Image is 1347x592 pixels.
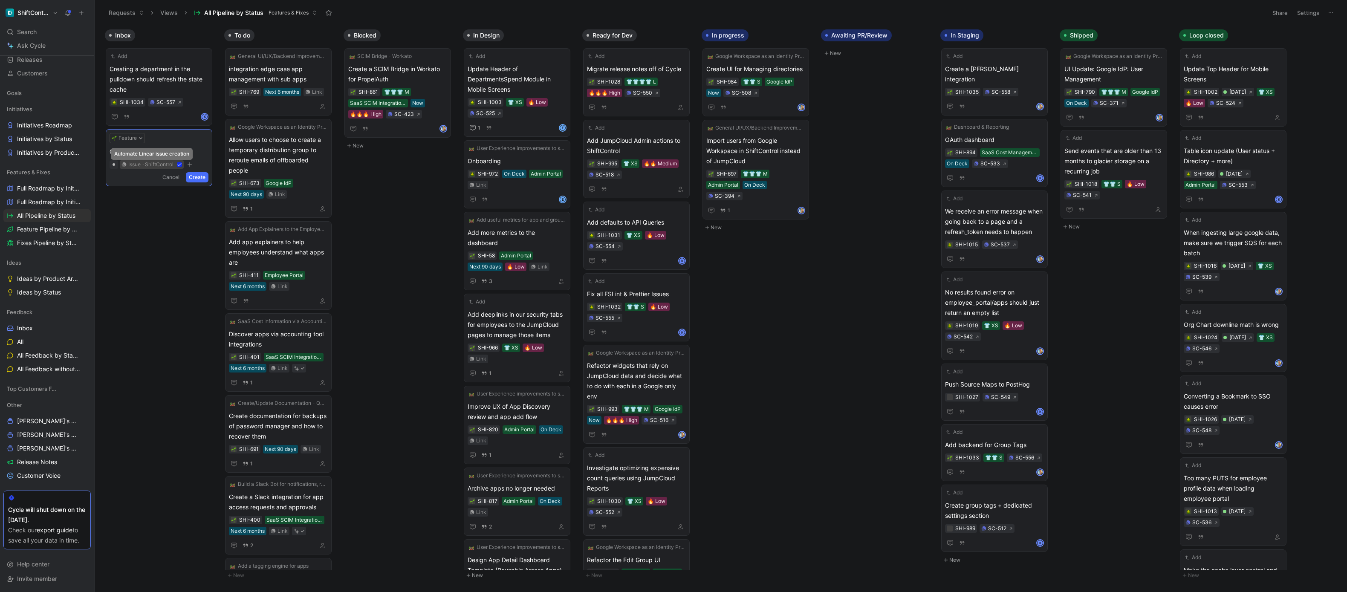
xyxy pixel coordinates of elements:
[238,225,327,234] span: Add App Explainers to the Employee Portal
[476,181,486,189] div: Link
[1184,228,1283,258] span: When ingesting large google data, make sure we trigger SQS for each batch
[348,64,447,84] span: Create a SCIM Bridge in Workato for PropelAuth
[941,191,1048,268] a: AddWe receive an error message when going back to a page and a refresh_token needs to happenSC-53...
[128,160,141,169] span: issue
[945,206,1044,237] span: We receive an error message when going back to a page and a refresh_token needs to happen
[1180,212,1286,300] a: AddWhen ingesting large google data, make sure we trigger SQS for each batch👕 XSSC-539avatar
[1258,88,1273,96] div: 👕 XS
[1103,180,1121,188] div: 👕👕 S
[110,52,128,61] button: Add
[110,133,145,143] button: 🌱Feature
[238,52,327,61] span: General UI/UX/Backend Improvements
[230,124,235,130] img: 🛤️
[1101,88,1126,96] div: 👕👕👕 M
[1100,99,1119,107] div: SC-371
[412,99,423,107] div: Now
[120,98,144,107] div: SHI-1034
[991,240,1010,249] div: SC-537
[947,242,953,248] div: 🪲
[1066,54,1071,59] img: 🛤️
[229,64,328,84] span: integration edge case app management with sub apps
[945,52,964,61] button: Add
[593,31,633,40] span: Ready for Dev
[470,100,475,105] img: 🪲
[597,231,620,240] div: SHI-1031
[202,114,208,120] div: K
[1073,52,1162,61] span: Google Workspace as an Identity Provider (IdP) Integration
[469,99,475,105] button: 🪲
[478,98,502,107] div: SHI-1003
[941,119,1048,187] a: 🛤️Dashboard & ReportingOAuth dashboardSaaS Cost ManagementOn DeckSC-533K
[1180,130,1286,208] a: AddTable icon update (User status + Directory + more)Admin PortalSC-553K
[3,103,91,159] div: InitiativesInitiatives RoadmapInitiatives by StatusInitiatives by Product Area
[225,221,332,310] a: 🛤️Add App Explainers to the Employee PortalAdd app explainers to help employees understand what a...
[560,196,566,202] div: E
[464,140,570,208] a: 🛤️User Experience improvements to support Google workspace as an IdPOnboardingOn DeckAdmin Portal...
[766,78,792,86] div: Google IdP
[744,181,765,189] div: On Deck
[1061,130,1167,219] a: AddSend events that are older than 13 months to glacier storage on a recurring job👕👕 S🔥 LowSC-541
[17,9,49,17] h1: ShiftControl
[595,242,615,251] div: SC-554
[702,120,809,219] a: 🛤️General UI/UX/Backend ImprovementsImport users from Google Workspace in ShiftControl instead of...
[946,124,951,130] img: 🛤️
[469,171,475,177] div: 🪲
[597,159,617,168] div: SHI-995
[105,29,135,41] button: Inbox
[1185,89,1191,95] button: 🪲
[1037,175,1043,181] div: K
[951,31,979,40] span: In Staging
[1185,171,1191,177] div: 🪲
[468,52,486,61] button: Add
[478,251,495,260] div: SHI-58
[1228,181,1248,189] div: SC-553
[3,67,91,80] a: Customers
[623,159,638,168] div: 👕 XS
[358,88,378,96] div: SHI-861
[269,9,309,17] span: Features & Fixes
[587,205,606,214] button: Add
[350,54,355,59] img: 🛤️
[3,7,60,19] button: ShiftControlShiftControl
[706,136,805,166] span: Import users from Google Workspace in ShiftControl instead of JumpCloud
[831,31,887,40] span: Awaiting PR/Review
[1132,88,1158,96] div: Google IdP
[743,78,760,86] div: 👕👕 S
[528,98,546,107] div: 🔥 Low
[991,88,1010,96] div: SC-558
[17,55,43,64] span: Releases
[463,29,504,41] button: In Design
[473,31,500,40] span: In Design
[717,170,737,178] div: SHI-697
[384,88,409,96] div: 👕👕👕 M
[1185,99,1203,107] div: 🔥 Low
[1269,7,1292,19] button: Share
[715,192,734,200] div: SC-394
[947,89,953,95] button: 🌱
[229,123,328,131] button: 🛤️Google Workspace as an Identity Provider (IdP) Integration
[275,190,285,199] div: Link
[17,69,48,78] span: Customers
[265,88,299,96] div: Next 6 months
[115,31,131,40] span: Inbox
[231,190,262,199] div: Next 90 days
[1276,196,1282,202] div: K
[110,64,208,95] span: Creating a department in the pulldown should refresh the state cache
[476,109,495,118] div: SC-525
[111,99,117,105] button: 🪲
[3,223,91,236] a: Feature Pipeline by Status
[231,89,237,95] button: 🌱
[112,136,117,141] img: 🌱
[589,80,594,85] img: 🌱
[1067,90,1072,95] img: 🌱
[715,124,804,132] span: General UI/UX/Backend Improvements
[469,146,474,151] img: 🛤️
[350,89,356,95] div: 🌱
[17,121,72,130] span: Initiatives Roadmap
[715,52,804,61] span: Google Workspace as an Identity Provider (IdP) Integration
[708,79,714,85] button: 🌱
[941,48,1048,116] a: AddCreate a [PERSON_NAME] integrationSC-558avatar
[702,29,749,41] button: In progress
[230,54,235,59] img: 🛤️
[947,150,953,156] div: 🌱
